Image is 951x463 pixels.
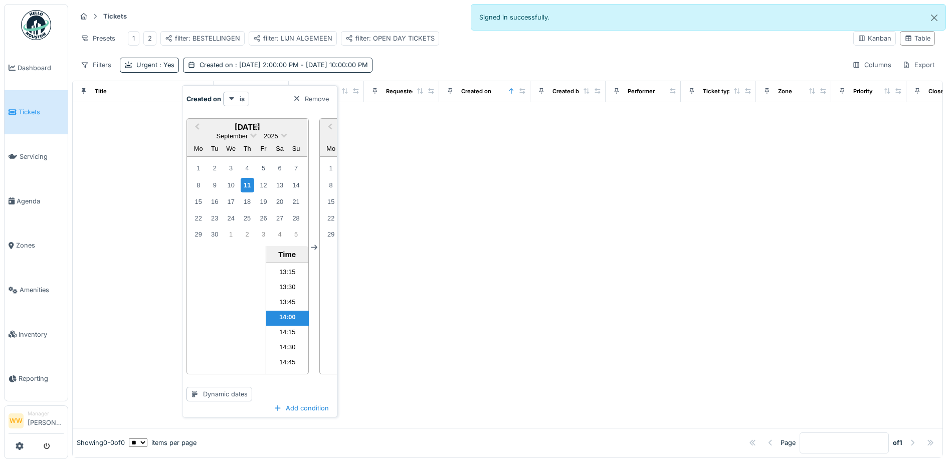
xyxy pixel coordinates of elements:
div: Choose Thursday, 2 October 2025 [241,227,254,241]
strong: Tickets [99,12,131,21]
div: Add condition [270,401,333,415]
div: Choose Tuesday, 16 September 2025 [208,195,222,208]
div: Choose Monday, 15 September 2025 [192,195,205,208]
div: Choose Thursday, 11 September 2025 [241,178,254,192]
div: Created by [552,87,583,96]
div: Title [95,87,107,96]
div: Time [269,250,306,259]
div: filter: BESTELLINGEN [165,34,240,43]
div: Choose Monday, 22 September 2025 [324,211,338,225]
span: 2025 [264,132,278,140]
div: Choose Saturday, 6 September 2025 [273,161,286,175]
div: Choose Saturday, 13 September 2025 [273,178,286,192]
button: Previous Month [321,120,337,136]
div: Choose Friday, 12 September 2025 [257,178,270,192]
h2: [DATE] [320,123,440,132]
span: Inventory [19,330,64,339]
div: Choose Sunday, 14 September 2025 [289,178,303,192]
span: Zones [16,241,64,250]
div: Urgent [136,60,174,70]
strong: Created on [186,94,221,104]
div: Choose Tuesday, 23 September 2025 [208,211,222,225]
div: Monday [192,142,205,155]
div: Requested by [386,87,424,96]
div: Zone [778,87,792,96]
div: Remove [289,92,333,106]
span: Servicing [20,152,64,161]
div: Thursday [241,142,254,155]
div: Choose Saturday, 27 September 2025 [273,211,286,225]
div: Choose Monday, 15 September 2025 [324,195,338,208]
div: Choose Friday, 3 October 2025 [257,227,270,241]
div: Created on [200,60,368,70]
div: Choose Monday, 22 September 2025 [192,211,205,225]
div: Choose Tuesday, 2 September 2025 [208,161,222,175]
div: Tuesday [208,142,222,155]
div: Columns [848,58,896,72]
div: Showing 0 - 0 of 0 [77,438,125,447]
div: Sunday [289,142,303,155]
li: 14:15 [266,326,309,341]
div: Choose Monday, 29 September 2025 [192,227,205,241]
button: Next Month [250,120,266,136]
div: Manager [28,410,64,417]
div: items per page [129,438,197,447]
div: Ticket type [703,87,734,96]
div: Export [898,58,939,72]
span: Dashboard [18,63,64,73]
li: 15:00 [266,371,309,386]
div: Table [904,34,930,43]
div: Choose Friday, 26 September 2025 [257,211,270,225]
li: 14:30 [266,341,309,356]
div: Choose Wednesday, 17 September 2025 [224,195,238,208]
span: : Yes [157,61,174,69]
h2: [DATE] [187,123,307,132]
div: Saturday [273,142,286,155]
div: Choose Sunday, 21 September 2025 [289,195,303,208]
div: Choose Wednesday, 3 September 2025 [224,161,238,175]
div: 1 [132,34,135,43]
span: Reporting [19,374,64,383]
div: filter: LIJN ALGEMEEN [253,34,332,43]
span: Agenda [17,196,64,206]
div: Choose Saturday, 20 September 2025 [273,195,286,208]
strong: of 1 [893,438,902,447]
div: Choose Monday, 8 September 2025 [324,178,338,192]
div: Signed in successfully. [471,4,946,31]
div: Choose Monday, 1 September 2025 [192,161,205,175]
span: Amenities [20,285,64,295]
div: Choose Wednesday, 24 September 2025 [224,211,238,225]
div: Friday [257,142,270,155]
li: 14:00 [266,311,309,326]
strong: is [240,94,245,104]
div: Choose Monday, 29 September 2025 [324,227,338,241]
li: 13:15 [266,266,309,281]
div: Choose Wednesday, 10 September 2025 [224,178,238,192]
div: Page [781,438,796,447]
div: Priority [853,87,873,96]
div: Choose Monday, 1 September 2025 [324,161,338,175]
div: Choose Thursday, 25 September 2025 [241,211,254,225]
img: Badge_color-CXgf-gQk.svg [21,10,51,40]
div: Choose Monday, 8 September 2025 [192,178,205,192]
button: Close [923,5,945,31]
div: filter: OPEN DAY TICKETS [345,34,435,43]
div: Choose Tuesday, 9 September 2025 [208,178,222,192]
div: Choose Wednesday, 1 October 2025 [224,227,238,241]
div: Monday [324,142,338,155]
div: Choose Thursday, 18 September 2025 [241,195,254,208]
div: Kanban [858,34,891,43]
div: Performer [628,87,655,96]
span: : [DATE] 2:00:00 PM - [DATE] 10:00:00 PM [233,61,368,69]
div: Choose Friday, 5 September 2025 [257,161,270,175]
button: Previous Month [188,120,204,136]
div: Dynamic dates [186,387,252,401]
div: Choose Tuesday, 30 September 2025 [208,227,222,241]
div: Choose Thursday, 4 September 2025 [241,161,254,175]
div: Choose Sunday, 5 October 2025 [289,227,303,241]
div: Created on [461,87,491,96]
ul: Time [266,263,309,374]
div: Month September, 2025 [190,160,304,243]
li: [PERSON_NAME] [28,410,64,431]
li: WW [9,413,24,428]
